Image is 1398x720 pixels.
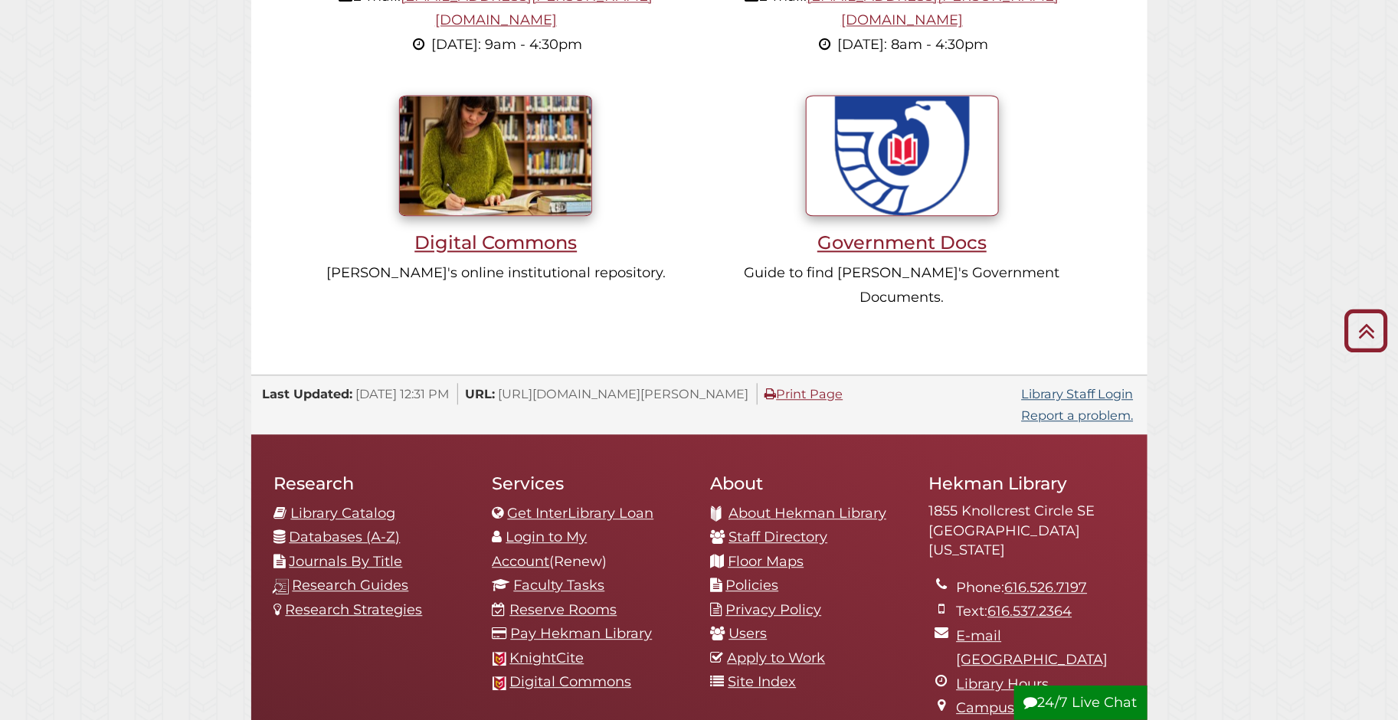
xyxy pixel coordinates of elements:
address: 1855 Knollcrest Circle SE [GEOGRAPHIC_DATA][US_STATE] [929,502,1125,561]
h2: Research [274,473,470,494]
img: Calvin favicon logo [493,676,506,690]
span: [URL][DOMAIN_NAME][PERSON_NAME] [499,386,749,401]
a: Library Hours [957,676,1049,692]
a: Pay Hekman Library [511,625,653,642]
p: [PERSON_NAME]'s online institutional repository. [321,261,671,286]
a: E-mail [GEOGRAPHIC_DATA] [957,627,1108,669]
a: Research Strategies [286,601,423,618]
a: 616.537.2364 [988,603,1072,620]
a: Library Staff Login [1022,386,1134,401]
a: Floor Maps [728,553,804,570]
span: [DATE] 12:31 PM [356,386,450,401]
h3: Digital Commons [321,231,671,254]
a: 616.526.7197 [1005,579,1088,596]
a: Report a problem. [1022,407,1134,423]
a: Research Guides [293,577,409,594]
a: Print Page [765,386,843,401]
a: Government Docs [727,146,1077,254]
a: Get InterLibrary Loan [508,505,654,522]
a: Site Index [728,673,797,690]
a: Databases (A-Z) [290,529,401,545]
a: Privacy Policy [726,601,822,618]
li: (Renew) [493,525,688,574]
a: Staff Directory [729,529,828,545]
a: Login to My Account [493,529,588,570]
span: [DATE]: 9am - 4:30pm [431,36,582,53]
li: Text: [957,600,1125,624]
span: Last Updated: [263,386,353,401]
span: URL: [466,386,496,401]
p: Guide to find [PERSON_NAME]'s Government Documents. [727,261,1077,309]
a: Users [729,625,768,642]
a: Digital Commons [321,146,671,254]
img: Student writing inside library [399,95,592,216]
h3: Government Docs [727,231,1077,254]
h2: Services [493,473,688,494]
i: Print Page [765,388,777,400]
img: Calvin favicon logo [493,652,506,666]
li: Phone: [957,576,1125,601]
a: Journals By Title [290,553,403,570]
img: research-guides-icon-white_37x37.png [273,578,289,594]
a: Library Catalog [291,505,396,522]
a: Apply to Work [728,650,826,666]
h2: Hekman Library [929,473,1125,494]
a: KnightCite [510,650,584,666]
h2: About [711,473,906,494]
a: Back to Top [1339,318,1394,343]
a: About Hekman Library [728,505,886,522]
img: U.S. Government Documents seal [806,95,999,216]
a: Faculty Tasks [514,577,605,594]
a: Reserve Rooms [510,601,617,618]
span: [DATE]: 8am - 4:30pm [837,36,988,53]
a: Digital Commons [510,673,632,690]
a: Policies [726,577,779,594]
